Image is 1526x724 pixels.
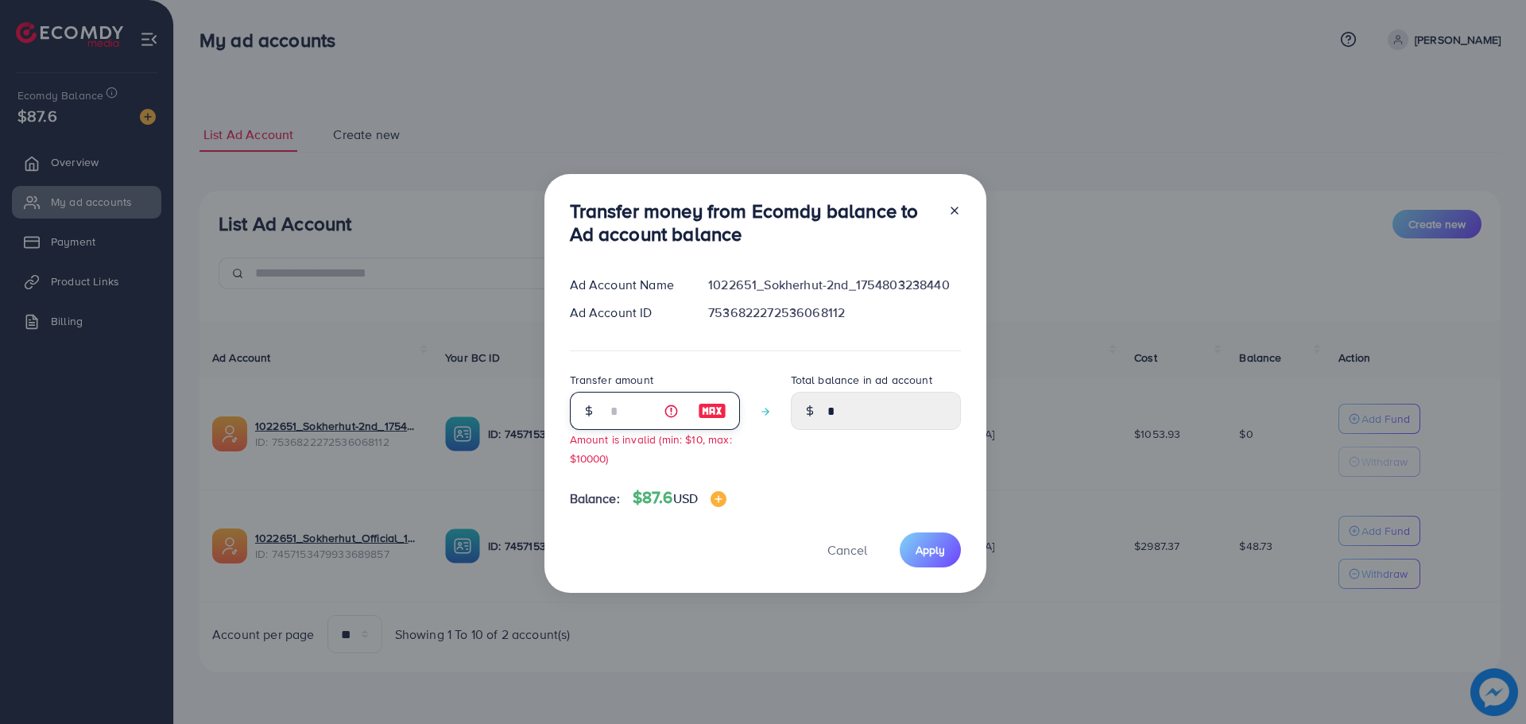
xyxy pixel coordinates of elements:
[791,372,932,388] label: Total balance in ad account
[570,490,620,508] span: Balance:
[570,199,935,246] h3: Transfer money from Ecomdy balance to Ad account balance
[695,276,973,294] div: 1022651_Sokherhut-2nd_1754803238440
[570,432,732,465] small: Amount is invalid (min: $10, max: $10000)
[711,491,726,507] img: image
[900,532,961,567] button: Apply
[570,372,653,388] label: Transfer amount
[695,304,973,322] div: 7536822272536068112
[557,304,696,322] div: Ad Account ID
[916,542,945,558] span: Apply
[827,541,867,559] span: Cancel
[673,490,698,507] span: USD
[633,488,726,508] h4: $87.6
[698,401,726,420] img: image
[557,276,696,294] div: Ad Account Name
[808,532,887,567] button: Cancel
